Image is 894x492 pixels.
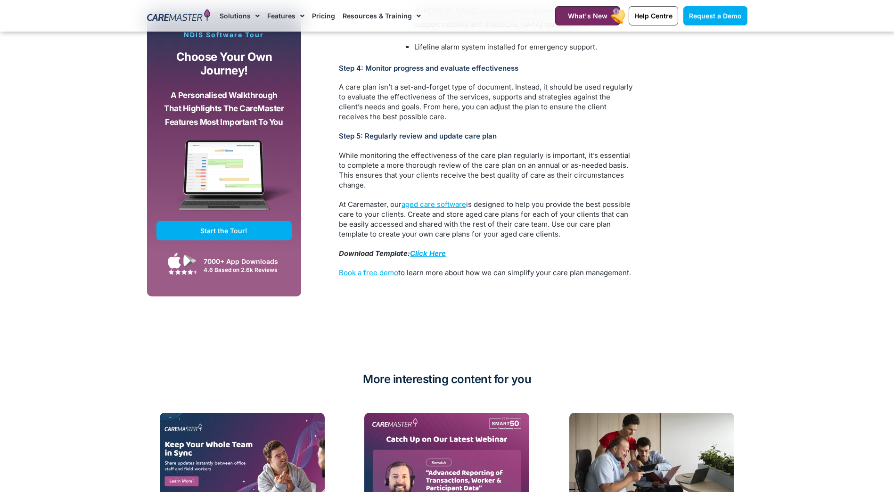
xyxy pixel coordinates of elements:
[168,253,181,269] img: Apple App Store Icon
[200,227,247,235] span: Start the Tour!
[164,50,285,77] p: Choose your own journey!
[204,266,287,273] div: 4.6 Based on 2.6k Reviews
[339,150,636,190] p: While monitoring the effectiveness of the care plan regularly is important, it’s essential to com...
[339,131,636,140] h3: Step 5: Regularly review and update care plan
[147,372,747,387] h2: More interesting content for you
[204,256,287,266] div: 7000+ App Downloads
[339,199,636,239] p: At Caremaster, our is designed to help you provide the best possible care to your clients. Create...
[568,12,607,20] span: What's New
[156,31,292,39] p: NDIS Software Tour
[629,6,678,25] a: Help Centre
[156,221,292,240] a: Start the Tour!
[183,254,197,268] img: Google Play App Icon
[402,200,466,209] a: aged care software
[339,249,446,258] i: Download Template:
[147,9,211,23] img: CareMaster Logo
[555,6,620,25] a: What's New
[339,82,636,122] p: A care plan isn’t a set-and-forget type of document. Instead, it should be used regularly to eval...
[168,269,197,275] img: Google Play Store App Review Stars
[339,268,636,278] p: to learn more about how we can simplify your care plan management.
[156,140,292,221] img: CareMaster Software Mockup on Screen
[164,89,285,129] p: A personalised walkthrough that highlights the CareMaster features most important to you
[339,64,636,73] h3: Step 4: Monitor progress and evaluate effectiveness
[683,6,747,25] a: Request a Demo
[339,268,398,277] a: Book a free demo
[634,12,673,20] span: Help Centre
[410,249,446,258] a: Click Here
[414,41,636,54] li: Lifeline alarm system installed for emergency support.
[689,12,742,20] span: Request a Demo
